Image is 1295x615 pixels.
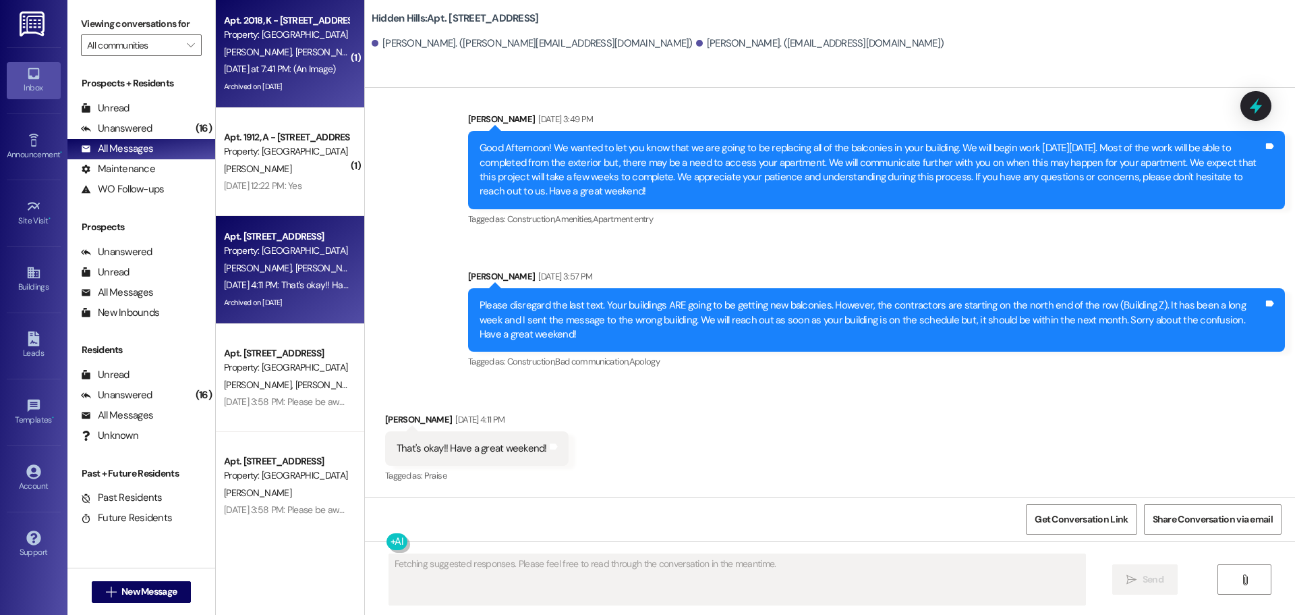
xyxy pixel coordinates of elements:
div: [PERSON_NAME]. ([EMAIL_ADDRESS][DOMAIN_NAME]) [696,36,944,51]
span: • [49,214,51,223]
span: Bad communication , [555,356,629,367]
div: Unread [81,265,129,279]
div: Apt. [STREET_ADDRESS] [224,346,349,360]
a: Leads [7,327,61,364]
div: Property: [GEOGRAPHIC_DATA] [224,469,349,483]
div: Property: [GEOGRAPHIC_DATA] [224,28,349,42]
span: [PERSON_NAME] [295,379,362,391]
button: Share Conversation via email [1144,504,1282,535]
span: [PERSON_NAME] [224,163,291,175]
span: • [60,148,62,157]
div: Property: [GEOGRAPHIC_DATA] [224,360,349,375]
span: [PERSON_NAME] [295,262,362,274]
div: [PERSON_NAME]. ([PERSON_NAME][EMAIL_ADDRESS][DOMAIN_NAME]) [372,36,693,51]
span: Construction , [507,356,556,367]
span: [PERSON_NAME] [224,379,295,391]
div: [DATE] 4:11 PM: That's okay!! Have a great weekend! [224,279,422,291]
button: Send [1112,564,1178,595]
div: [PERSON_NAME] [468,269,1285,288]
span: [PERSON_NAME] [295,46,362,58]
div: Unanswered [81,388,152,402]
div: Property: [GEOGRAPHIC_DATA] [224,244,349,258]
i:  [187,40,194,51]
div: Apt. [STREET_ADDRESS] [224,230,349,244]
div: Past + Future Residents [67,466,215,481]
span: [PERSON_NAME] [224,46,295,58]
textarea: Fetching suggested responses. Please feel free to read through the conversation in the meantime. [389,554,1085,605]
div: Residents [67,343,215,357]
div: Apt. [STREET_ADDRESS] [224,454,349,469]
div: Tagged as: [385,466,569,485]
span: Construction , [507,213,556,225]
i:  [1126,574,1136,585]
label: Viewing conversations for [81,14,202,34]
div: (16) [192,385,215,406]
div: [DATE] 3:49 PM [535,112,593,126]
div: Maintenance [81,162,155,176]
div: Archived on [DATE] [223,294,350,311]
div: Unanswered [81,245,152,259]
div: Unread [81,368,129,382]
div: [DATE] 3:58 PM: Please be aware that they are going to be working on your balcony first and we ma... [224,504,834,516]
div: Past Residents [81,491,163,505]
span: Send [1143,572,1163,587]
div: Future Residents [81,511,172,525]
span: Get Conversation Link [1035,512,1128,527]
div: All Messages [81,142,153,156]
a: Support [7,527,61,563]
span: [PERSON_NAME] [224,487,291,499]
div: [DATE] 3:57 PM [535,269,592,284]
div: Please disregard the last text. Your buildings ARE going to be getting new balconies. However, th... [480,298,1263,342]
div: Good Afternoon! We wanted to let you know that we are going to be replacing all of the balconies ... [480,141,1263,199]
i:  [106,587,116,597]
span: New Message [121,585,177,599]
div: Archived on [DATE] [223,78,350,95]
div: Prospects [67,220,215,234]
img: ResiDesk Logo [20,11,47,36]
span: Praise [424,470,447,481]
button: New Message [92,581,192,603]
div: Apt. 1912, A - [STREET_ADDRESS] [224,130,349,144]
div: Unanswered [81,122,152,136]
div: Apt. 2018, K - [STREET_ADDRESS] [224,14,349,28]
div: Unread [81,101,129,115]
input: All communities [87,34,180,56]
div: Tagged as: [468,209,1285,229]
a: Site Visit • [7,195,61,232]
button: Get Conversation Link [1026,504,1136,535]
a: Buildings [7,261,61,298]
div: Tagged as: [468,352,1285,371]
div: [PERSON_NAME] [385,412,569,431]
span: Apology [629,356,660,367]
span: • [52,413,54,423]
div: New Inbounds [81,306,159,320]
div: [PERSON_NAME] [468,112,1285,131]
a: Inbox [7,62,61,99]
div: All Messages [81,408,153,423]
div: WO Follow-ups [81,182,164,196]
span: Amenities , [555,213,593,225]
a: Account [7,460,61,497]
b: Hidden Hills: Apt. [STREET_ADDRESS] [372,11,539,26]
div: [DATE] 3:58 PM: Please be aware that they are going to be working on your balcony first and we ma... [224,396,789,408]
i:  [1240,574,1250,585]
div: [DATE] at 7:41 PM: (An Image) [224,63,336,75]
span: Share Conversation via email [1153,512,1273,527]
span: [PERSON_NAME] [224,262,295,274]
div: That's okay!! Have a great weekend! [397,442,547,456]
div: Property: [GEOGRAPHIC_DATA] [224,144,349,159]
a: Templates • [7,394,61,431]
div: (16) [192,118,215,139]
div: All Messages [81,286,153,300]
div: Unknown [81,429,138,443]
div: Prospects + Residents [67,76,215,90]
div: [DATE] 4:11 PM [452,412,505,427]
span: Apartment entry [593,213,653,225]
div: [DATE] 12:22 PM: Yes [224,180,301,192]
